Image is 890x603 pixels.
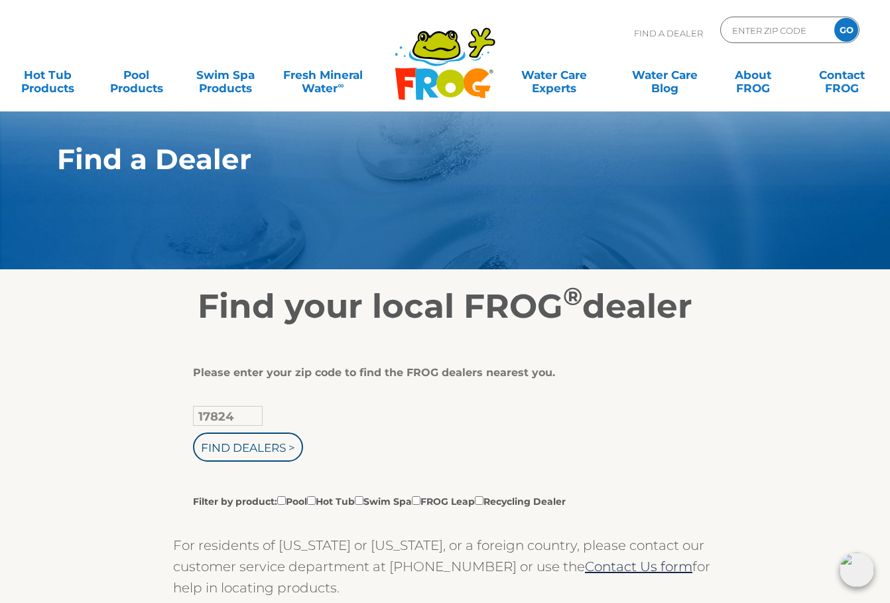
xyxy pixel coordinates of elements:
sup: ∞ [338,80,344,90]
label: Filter by product: Pool Hot Tub Swim Spa FROG Leap Recycling Dealer [193,494,566,508]
a: Fresh MineralWater∞ [280,62,366,88]
input: Zip Code Form [731,21,820,40]
input: Filter by product:PoolHot TubSwim SpaFROG LeapRecycling Dealer [475,496,483,505]
sup: ® [563,281,582,311]
input: Find Dealers > [193,433,303,462]
h2: Find your local FROG dealer [37,287,853,326]
a: AboutFROG [719,62,788,88]
input: GO [834,18,858,42]
a: ContactFROG [808,62,877,88]
img: openIcon [840,553,874,587]
h1: Find a Dealer [57,143,771,175]
input: Filter by product:PoolHot TubSwim SpaFROG LeapRecycling Dealer [307,496,316,505]
p: For residents of [US_STATE] or [US_STATE], or a foreign country, please contact our customer serv... [173,535,717,598]
input: Filter by product:PoolHot TubSwim SpaFROG LeapRecycling Dealer [412,496,420,505]
p: Find A Dealer [634,17,703,50]
a: Water CareExperts [498,62,610,88]
a: Swim SpaProducts [191,62,260,88]
input: Filter by product:PoolHot TubSwim SpaFROG LeapRecycling Dealer [355,496,363,505]
a: Hot TubProducts [13,62,82,88]
a: Contact Us form [585,559,692,574]
a: PoolProducts [102,62,171,88]
input: Filter by product:PoolHot TubSwim SpaFROG LeapRecycling Dealer [277,496,286,505]
a: Water CareBlog [630,62,699,88]
div: Please enter your zip code to find the FROG dealers nearest you. [193,366,687,379]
